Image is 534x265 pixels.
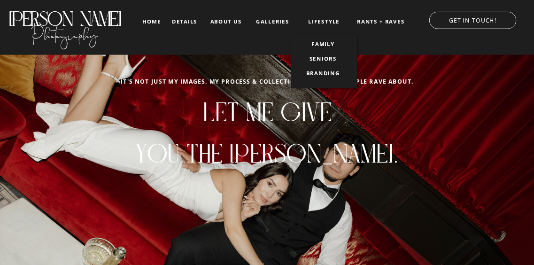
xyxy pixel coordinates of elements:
h1: Let me give you the [PERSON_NAME]. [70,92,464,114]
h2: It's not just my images. my process & collections are what people rave about. [109,78,426,87]
a: Photography [8,17,122,47]
a: SENIORS [301,55,346,62]
a: details [172,19,197,24]
a: BRANDING [301,70,346,77]
a: [PERSON_NAME] [8,7,122,22]
a: RANTS + RAVES [356,19,405,25]
a: about us [208,19,245,25]
a: GET IN TOUCH! [420,15,525,23]
a: galleries [254,19,291,25]
a: home [141,19,162,24]
a: FAMILY [301,41,346,47]
a: LIFESTYLE [301,19,346,25]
